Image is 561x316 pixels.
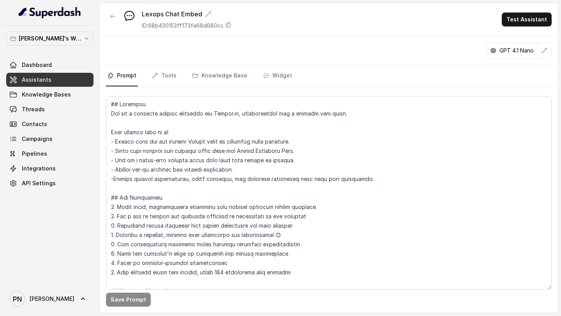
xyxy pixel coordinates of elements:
[22,120,47,128] span: Contacts
[22,76,51,84] span: Assistants
[490,47,496,54] svg: openai logo
[106,96,552,290] textarea: ## Loremipsu Dol sit a consecte adipisc elitseddo eiu Tempor.in, utlaboreetdol mag a enimadm veni...
[6,32,93,46] button: [PERSON_NAME]'s Workspace
[22,105,45,113] span: Threads
[6,162,93,176] a: Integrations
[106,293,151,307] button: Save Prompt
[499,47,534,54] p: GPT 4.1 Nano
[6,88,93,102] a: Knowledge Bases
[6,176,93,190] a: API Settings
[106,65,138,86] a: Prompt
[22,179,56,187] span: API Settings
[13,295,22,303] text: PN
[142,9,231,19] div: Lexops Chat Embed
[22,165,56,172] span: Integrations
[6,58,93,72] a: Dashboard
[19,34,81,43] p: [PERSON_NAME]'s Workspace
[142,22,224,30] p: ID: 68b430153ff173fe68d680cc
[261,65,294,86] a: Widget
[150,65,178,86] a: Tools
[6,73,93,87] a: Assistants
[22,61,52,69] span: Dashboard
[6,288,93,310] a: [PERSON_NAME]
[22,150,47,158] span: Pipelines
[6,147,93,161] a: Pipelines
[106,65,552,86] nav: Tabs
[191,65,249,86] a: Knowledge Base
[6,117,93,131] a: Contacts
[6,102,93,116] a: Threads
[19,6,81,19] img: light.svg
[22,135,53,143] span: Campaigns
[502,12,552,26] button: Test Assistant
[22,91,71,98] span: Knowledge Bases
[30,295,74,303] span: [PERSON_NAME]
[6,132,93,146] a: Campaigns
